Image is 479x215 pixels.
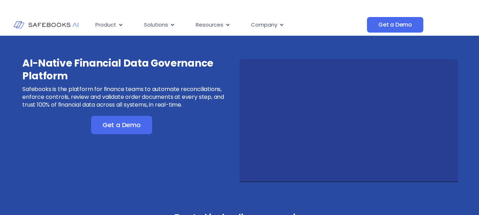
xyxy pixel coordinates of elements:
[251,21,277,29] span: Company
[144,21,168,29] span: Solutions
[90,18,367,32] div: Menu Toggle
[378,21,412,28] span: Get a Demo
[196,21,223,29] span: Resources
[91,116,152,134] a: Get a Demo
[102,121,141,129] span: Get a Demo
[22,85,238,109] p: Safebooks is the platform for finance teams to automate reconciliations, enforce controls, review...
[22,57,238,83] h3: AI-Native Financial Data Governance Platform
[95,21,116,29] span: Product
[367,17,423,33] a: Get a Demo
[90,18,367,32] nav: Menu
